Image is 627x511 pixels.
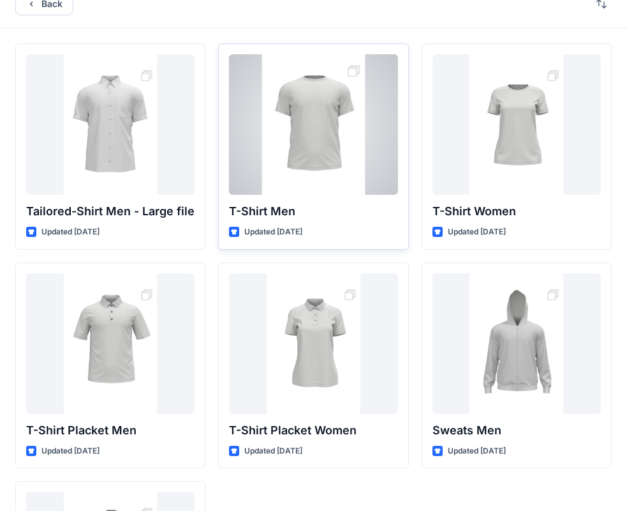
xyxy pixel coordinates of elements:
p: Updated [DATE] [448,445,506,458]
p: Sweats Men [432,422,601,439]
p: Updated [DATE] [244,445,302,458]
p: Updated [DATE] [448,225,506,239]
a: Sweats Men [432,273,601,414]
a: T-Shirt Men [229,54,397,195]
a: T-Shirt Placket Men [26,273,195,414]
a: Tailored-Shirt Men - Large file [26,54,195,195]
a: T-Shirt Placket Women [229,273,397,414]
p: T-Shirt Placket Men [26,422,195,439]
p: Tailored-Shirt Men - Large file [26,202,195,220]
p: T-Shirt Placket Women [229,422,397,439]
p: T-Shirt Men [229,202,397,220]
a: T-Shirt Women [432,54,601,195]
p: Updated [DATE] [41,445,100,458]
p: Updated [DATE] [41,225,100,239]
p: T-Shirt Women [432,202,601,220]
p: Updated [DATE] [244,225,302,239]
